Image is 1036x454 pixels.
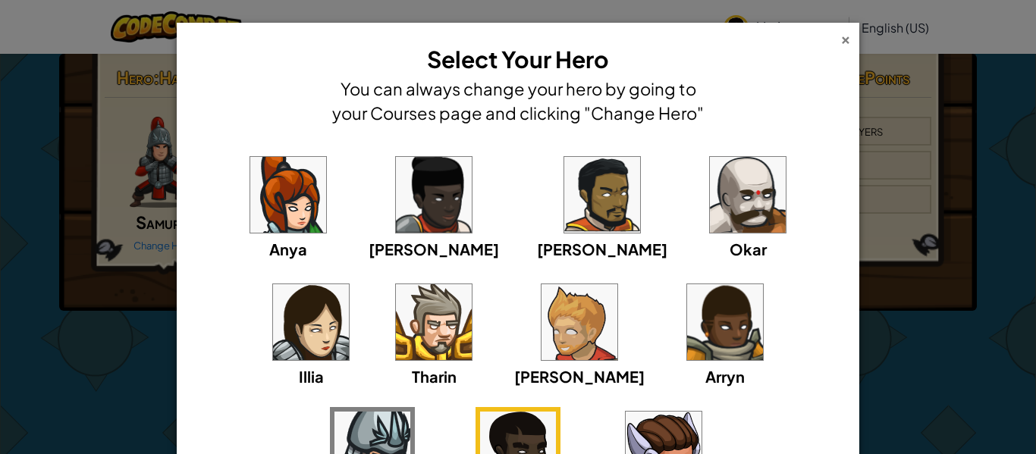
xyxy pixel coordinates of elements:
[369,240,499,258] span: [PERSON_NAME]
[412,367,457,386] span: Tharin
[687,284,763,360] img: portrait.png
[396,284,472,360] img: portrait.png
[710,157,786,233] img: portrait.png
[269,240,307,258] span: Anya
[328,77,708,125] h4: You can always change your hero by going to your Courses page and clicking "Change Hero"
[299,367,324,386] span: Illia
[705,367,745,386] span: Arryn
[564,157,640,233] img: portrait.png
[840,30,851,45] div: ×
[730,240,767,258] span: Okar
[514,367,645,386] span: [PERSON_NAME]
[542,284,617,360] img: portrait.png
[396,157,472,233] img: portrait.png
[250,157,326,233] img: portrait.png
[328,42,708,77] h3: Select Your Hero
[537,240,667,258] span: [PERSON_NAME]
[273,284,349,360] img: portrait.png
